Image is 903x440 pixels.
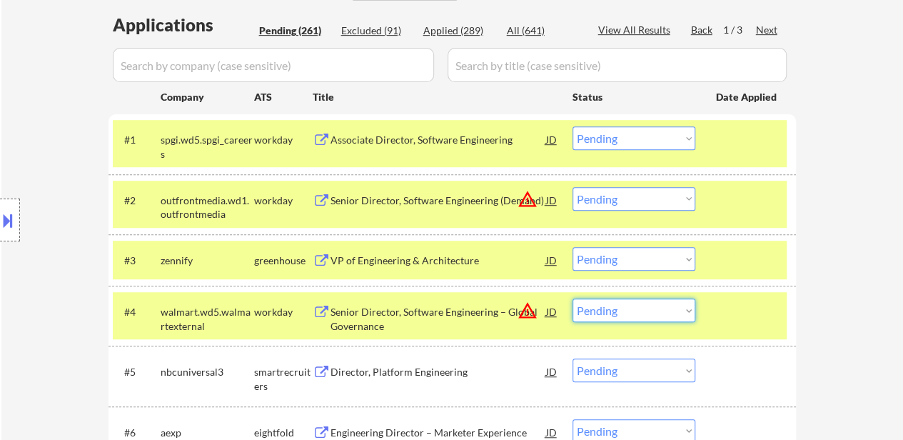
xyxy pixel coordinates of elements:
div: JD [545,299,559,324]
div: greenhouse [254,254,313,268]
div: ATS [254,90,313,104]
div: Senior Director, Software Engineering (Demand) [331,194,546,208]
div: Status [572,84,695,109]
div: All (641) [507,24,578,38]
div: workday [254,194,313,208]
div: workday [254,133,313,147]
div: JD [545,247,559,273]
div: nbcuniversal3 [161,365,254,379]
div: smartrecruiters [254,365,313,393]
input: Search by title (case sensitive) [448,48,787,82]
div: JD [545,359,559,384]
div: VP of Engineering & Architecture [331,254,546,268]
div: JD [545,187,559,213]
div: Back [691,23,714,37]
div: Next [756,23,779,37]
button: warning_amber [518,301,538,321]
div: JD [545,126,559,152]
div: #6 [124,426,149,440]
div: Date Applied [716,90,779,104]
div: workday [254,305,313,319]
div: Senior Director, Software Engineering – Global Governance [331,305,546,333]
div: eightfold [254,426,313,440]
div: Director, Platform Engineering [331,365,546,379]
div: View All Results [598,23,675,37]
div: Title [313,90,559,104]
div: Pending (261) [259,24,331,38]
div: Associate Director, Software Engineering [331,133,546,147]
div: Applied (289) [423,24,495,38]
div: 1 / 3 [723,23,756,37]
div: #5 [124,365,149,379]
div: aexp [161,426,254,440]
input: Search by company (case sensitive) [113,48,434,82]
button: warning_amber [518,189,538,209]
div: Excluded (91) [341,24,413,38]
div: Applications [113,16,254,34]
div: Engineering Director – Marketer Experience [331,426,546,440]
